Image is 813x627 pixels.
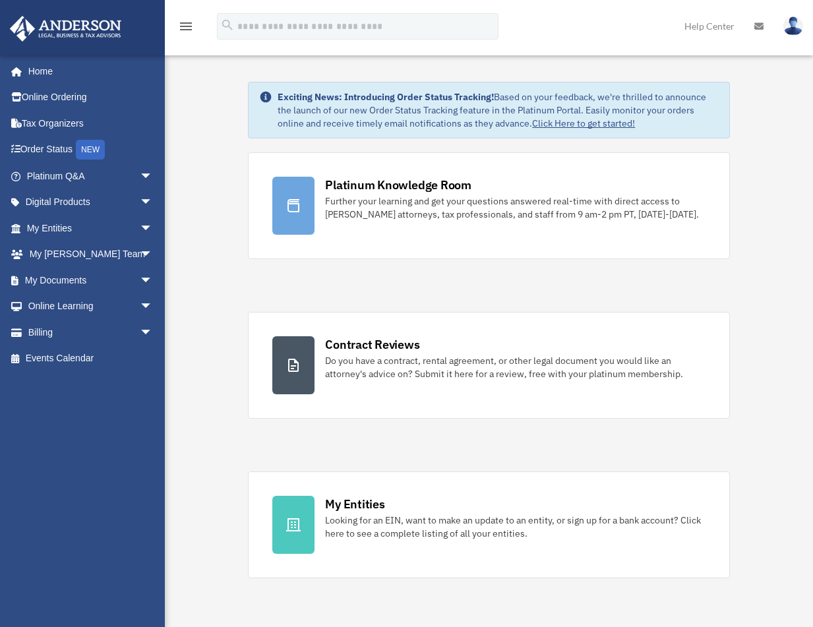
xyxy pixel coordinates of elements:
a: My [PERSON_NAME] Teamarrow_drop_down [9,241,173,268]
a: Platinum Knowledge Room Further your learning and get your questions answered real-time with dire... [248,152,729,259]
div: Do you have a contract, rental agreement, or other legal document you would like an attorney's ad... [325,354,705,380]
span: arrow_drop_down [140,163,166,190]
a: Tax Organizers [9,110,173,136]
div: NEW [76,140,105,160]
div: Platinum Knowledge Room [325,177,471,193]
a: Click Here to get started! [532,117,635,129]
a: Platinum Q&Aarrow_drop_down [9,163,173,189]
a: Online Ordering [9,84,173,111]
a: Order StatusNEW [9,136,173,164]
span: arrow_drop_down [140,241,166,268]
img: User Pic [783,16,803,36]
strong: Exciting News: Introducing Order Status Tracking! [278,91,494,103]
i: search [220,18,235,32]
span: arrow_drop_down [140,319,166,346]
span: arrow_drop_down [140,267,166,294]
a: Home [9,58,166,84]
a: My Entities Looking for an EIN, want to make an update to an entity, or sign up for a bank accoun... [248,471,729,578]
div: Contract Reviews [325,336,419,353]
i: menu [178,18,194,34]
span: arrow_drop_down [140,215,166,242]
div: My Entities [325,496,384,512]
div: Based on your feedback, we're thrilled to announce the launch of our new Order Status Tracking fe... [278,90,718,130]
div: Looking for an EIN, want to make an update to an entity, or sign up for a bank account? Click her... [325,514,705,540]
a: My Entitiesarrow_drop_down [9,215,173,241]
span: arrow_drop_down [140,293,166,320]
a: My Documentsarrow_drop_down [9,267,173,293]
div: Further your learning and get your questions answered real-time with direct access to [PERSON_NAM... [325,194,705,221]
a: Events Calendar [9,345,173,372]
a: Billingarrow_drop_down [9,319,173,345]
a: menu [178,23,194,34]
a: Online Learningarrow_drop_down [9,293,173,320]
a: Contract Reviews Do you have a contract, rental agreement, or other legal document you would like... [248,312,729,419]
a: Digital Productsarrow_drop_down [9,189,173,216]
img: Anderson Advisors Platinum Portal [6,16,125,42]
span: arrow_drop_down [140,189,166,216]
